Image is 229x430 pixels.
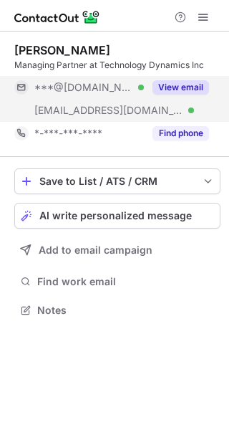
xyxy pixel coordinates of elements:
span: Add to email campaign [39,244,152,256]
button: Notes [14,300,220,320]
span: Notes [37,304,215,317]
button: Reveal Button [152,80,209,95]
span: ***@[DOMAIN_NAME] [34,81,133,94]
span: AI write personalized message [39,210,192,221]
span: [EMAIL_ADDRESS][DOMAIN_NAME] [34,104,183,117]
button: save-profile-one-click [14,168,220,194]
button: Reveal Button [152,126,209,140]
div: Managing Partner at Technology Dynamics Inc [14,59,220,72]
button: Add to email campaign [14,237,220,263]
button: Find work email [14,272,220,292]
button: AI write personalized message [14,203,220,229]
span: Find work email [37,275,215,288]
img: ContactOut v5.3.10 [14,9,100,26]
div: Save to List / ATS / CRM [39,176,195,187]
div: [PERSON_NAME] [14,43,110,57]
